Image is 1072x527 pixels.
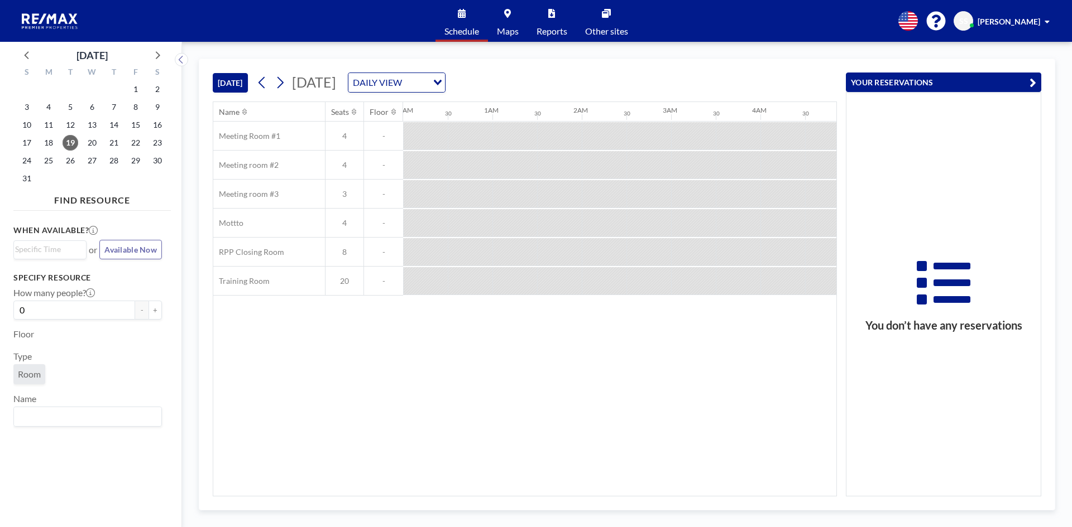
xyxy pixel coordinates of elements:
div: M [38,66,60,80]
div: 30 [445,110,452,117]
span: 3 [326,189,363,199]
span: 4 [326,160,363,170]
div: W [82,66,103,80]
span: Monday, August 18, 2025 [41,135,56,151]
span: Monday, August 25, 2025 [41,153,56,168]
span: Reports [537,27,567,36]
span: Thursday, August 28, 2025 [106,153,122,168]
span: Wednesday, August 13, 2025 [84,117,100,133]
div: 12AM [395,106,413,114]
div: 30 [534,110,541,117]
span: - [364,276,403,286]
span: Sunday, August 31, 2025 [19,171,35,186]
div: F [125,66,146,80]
div: T [103,66,125,80]
span: - [364,131,403,141]
span: Tuesday, August 26, 2025 [63,153,78,168]
div: 4AM [752,106,767,114]
div: 1AM [484,106,499,114]
span: Sunday, August 17, 2025 [19,135,35,151]
div: 30 [713,110,720,117]
button: + [149,301,162,320]
span: Wednesday, August 27, 2025 [84,153,100,168]
span: Saturday, August 23, 2025 [150,135,165,151]
span: Wednesday, August 20, 2025 [84,135,100,151]
span: RPP Closing Room [213,247,284,257]
span: Thursday, August 7, 2025 [106,99,122,115]
span: Saturday, August 9, 2025 [150,99,165,115]
span: Meeting room #2 [213,160,279,170]
span: Friday, August 8, 2025 [128,99,143,115]
span: 4 [326,218,363,228]
img: organization-logo [18,10,83,32]
h3: Specify resource [13,273,162,283]
h3: You don’t have any reservations [846,318,1041,332]
span: Schedule [444,27,479,36]
label: Name [13,393,36,404]
span: [PERSON_NAME] [978,17,1040,26]
span: Friday, August 15, 2025 [128,117,143,133]
span: Training Room [213,276,270,286]
span: DAILY VIEW [351,75,404,90]
label: How many people? [13,287,95,298]
span: Saturday, August 16, 2025 [150,117,165,133]
span: - [364,160,403,170]
div: S [146,66,168,80]
span: Meeting Room #1 [213,131,280,141]
button: [DATE] [213,73,248,93]
span: - [364,247,403,257]
span: Friday, August 22, 2025 [128,135,143,151]
span: Friday, August 29, 2025 [128,153,143,168]
span: 20 [326,276,363,286]
span: - [364,189,403,199]
div: [DATE] [76,47,108,63]
span: SS [959,16,968,26]
span: [DATE] [292,74,336,90]
div: 2AM [573,106,588,114]
span: Available Now [104,245,157,254]
span: Tuesday, August 12, 2025 [63,117,78,133]
div: 3AM [663,106,677,114]
span: Saturday, August 2, 2025 [150,81,165,97]
div: 30 [802,110,809,117]
span: Maps [497,27,519,36]
span: Wednesday, August 6, 2025 [84,99,100,115]
span: Other sites [585,27,628,36]
span: Mottto [213,218,243,228]
span: - [364,218,403,228]
div: Seats [331,107,349,117]
span: Thursday, August 14, 2025 [106,117,122,133]
span: Room [18,369,41,380]
span: Sunday, August 24, 2025 [19,153,35,168]
span: 8 [326,247,363,257]
span: 4 [326,131,363,141]
span: Sunday, August 3, 2025 [19,99,35,115]
span: Friday, August 1, 2025 [128,81,143,97]
span: Monday, August 4, 2025 [41,99,56,115]
div: Search for option [14,407,161,426]
span: Monday, August 11, 2025 [41,117,56,133]
div: Floor [370,107,389,117]
div: 30 [624,110,630,117]
div: Search for option [348,73,445,92]
label: Floor [13,328,34,340]
span: Thursday, August 21, 2025 [106,135,122,151]
span: Sunday, August 10, 2025 [19,117,35,133]
div: S [16,66,38,80]
label: Type [13,351,32,362]
span: or [89,244,97,255]
span: Saturday, August 30, 2025 [150,153,165,168]
input: Search for option [15,409,155,424]
input: Search for option [15,243,80,255]
span: Meeting room #3 [213,189,279,199]
h4: FIND RESOURCE [13,190,171,206]
span: Tuesday, August 19, 2025 [63,135,78,151]
button: Available Now [99,240,162,259]
div: Search for option [14,241,86,258]
div: T [60,66,82,80]
button: - [135,301,149,320]
div: Name [219,107,240,117]
button: YOUR RESERVATIONS [846,72,1041,92]
span: Tuesday, August 5, 2025 [63,99,78,115]
input: Search for option [405,75,427,90]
